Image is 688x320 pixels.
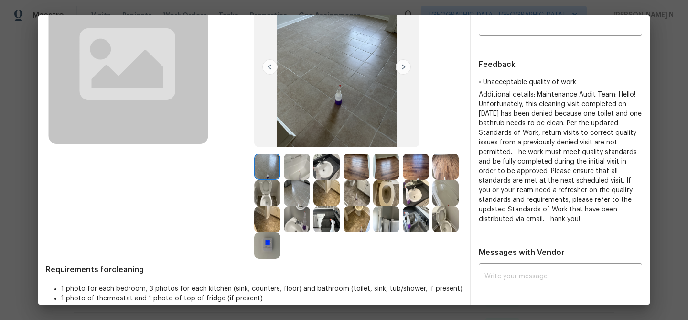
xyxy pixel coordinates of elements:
li: 1 photo for each bedroom, 3 photos for each kitchen (sink, counters, floor) and bathroom (toilet,... [61,284,462,294]
li: 1 photo of thermostat and 1 photo of top of fridge (if present) [61,294,462,303]
span: Feedback [479,61,516,68]
span: Requirements for cleaning [46,265,462,275]
span: Messages with Vendor [479,249,564,256]
img: left-chevron-button-url [262,59,278,75]
span: Additional details: Maintenance Audit Team: Hello! Unfortunately, this cleaning visit completed o... [479,91,642,222]
span: • Unacceptable quality of work [479,79,576,86]
img: right-chevron-button-url [396,59,411,75]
